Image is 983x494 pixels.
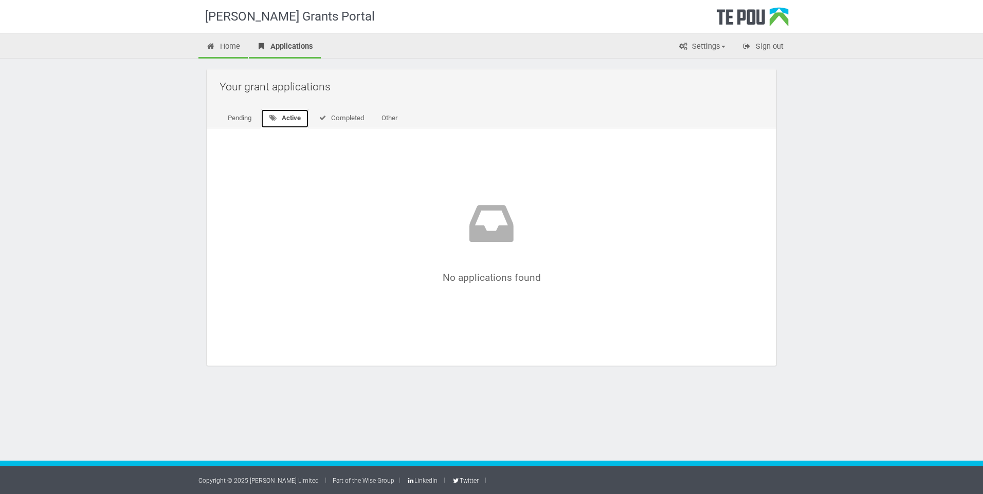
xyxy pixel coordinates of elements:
[734,36,791,59] a: Sign out
[198,477,319,484] a: Copyright © 2025 [PERSON_NAME] Limited
[717,7,789,33] div: Te Pou Logo
[407,477,438,484] a: LinkedIn
[261,109,309,128] a: Active
[373,109,406,128] a: Other
[220,74,769,99] h2: Your grant applications
[333,477,394,484] a: Part of the Wise Group
[249,36,321,59] a: Applications
[238,198,745,283] div: No applications found
[198,36,248,59] a: Home
[451,477,478,484] a: Twitter
[310,109,372,128] a: Completed
[220,109,260,128] a: Pending
[670,36,733,59] a: Settings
